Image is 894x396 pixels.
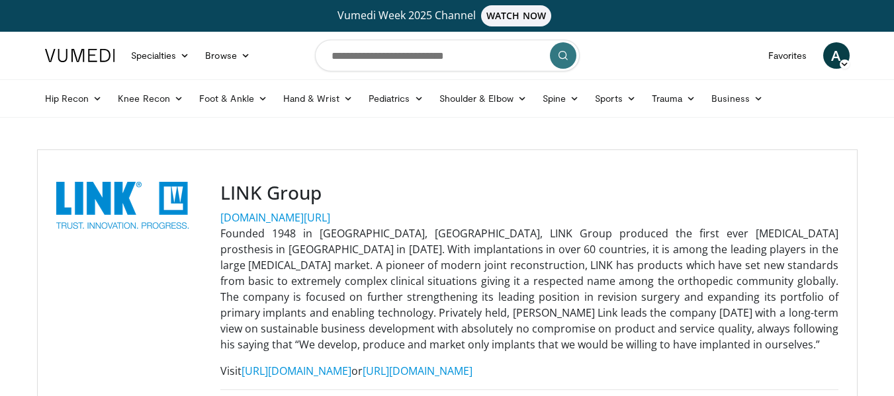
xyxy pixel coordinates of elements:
[242,364,351,378] a: [URL][DOMAIN_NAME]
[220,182,838,204] h3: LINK Group
[45,49,115,62] img: VuMedi Logo
[220,363,838,379] p: Visit or
[760,42,815,69] a: Favorites
[363,364,472,378] a: [URL][DOMAIN_NAME]
[191,85,275,112] a: Foot & Ankle
[275,85,361,112] a: Hand & Wrist
[361,85,431,112] a: Pediatrics
[315,40,580,71] input: Search topics, interventions
[481,5,551,26] span: WATCH NOW
[535,85,587,112] a: Spine
[431,85,535,112] a: Shoulder & Elbow
[587,85,644,112] a: Sports
[823,42,850,69] a: A
[110,85,191,112] a: Knee Recon
[220,225,838,352] p: Founded 1948 in [GEOGRAPHIC_DATA], [GEOGRAPHIC_DATA], LINK Group produced the first ever [MEDICAL...
[644,85,704,112] a: Trauma
[197,42,258,69] a: Browse
[703,85,771,112] a: Business
[47,5,848,26] a: Vumedi Week 2025 ChannelWATCH NOW
[37,85,111,112] a: Hip Recon
[220,210,330,225] a: [DOMAIN_NAME][URL]
[123,42,198,69] a: Specialties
